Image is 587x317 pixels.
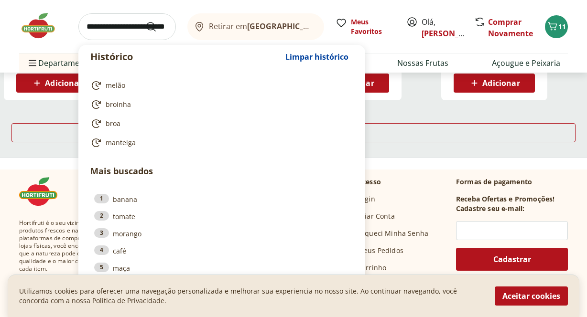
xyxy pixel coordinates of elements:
[94,211,109,221] div: 2
[456,248,568,271] button: Cadastrar
[482,79,520,87] span: Adicionar
[45,79,82,87] span: Adicionar
[19,11,67,40] img: Hortifruti
[558,22,566,31] span: 11
[454,74,535,93] button: Adicionar
[493,255,531,263] span: Cadastrar
[397,57,448,69] a: Nossas Frutas
[19,286,483,306] p: Utilizamos cookies para oferecer uma navegação personalizada e melhorar sua experiencia no nosso ...
[94,245,349,256] a: 4café
[336,17,395,36] a: Meus Favoritos
[456,204,524,213] h3: Cadastre seu e-mail:
[545,15,568,38] button: Carrinho
[90,165,353,178] p: Mais buscados
[27,52,38,74] button: Menu
[94,194,109,203] div: 1
[187,13,324,40] button: Retirar em[GEOGRAPHIC_DATA]/[GEOGRAPHIC_DATA]
[90,137,349,148] a: manteiga
[358,177,381,187] p: Acesso
[358,211,395,221] a: Criar Conta
[456,194,554,204] h3: Receba Ofertas e Promoções!
[78,13,176,40] input: search
[94,245,109,255] div: 4
[106,100,131,109] span: broinha
[495,286,568,306] button: Aceitar cookies
[145,21,168,32] button: Submit Search
[94,228,109,238] div: 3
[90,80,349,91] a: melão
[492,57,560,69] a: Açougue e Peixaria
[106,119,120,128] span: broa
[16,74,98,93] button: Adicionar
[11,123,576,146] a: Carregar mais produtos
[90,118,349,129] a: broa
[94,211,349,222] a: 2tomate
[19,177,67,206] img: Hortifruti
[19,219,145,273] span: Hortifruti é o seu vizinho especialista em produtos frescos e naturais. Nas nossas plataformas de...
[358,263,386,273] a: Carrinho
[422,16,464,39] span: Olá,
[351,17,395,36] span: Meus Favoritos
[90,50,281,63] p: Histórico
[106,81,125,90] span: melão
[209,22,315,31] span: Retirar em
[285,53,348,61] span: Limpar histórico
[94,263,109,272] div: 5
[90,99,349,110] a: broinha
[488,17,533,39] a: Comprar Novamente
[94,228,349,239] a: 3morango
[358,246,403,255] a: Meus Pedidos
[281,45,353,68] button: Limpar histórico
[27,52,96,74] span: Departamentos
[106,138,136,148] span: manteiga
[94,263,349,273] a: 5maça
[94,194,349,204] a: 1banana
[358,194,375,204] a: Login
[358,229,428,238] a: Esqueci Minha Senha
[247,21,408,32] b: [GEOGRAPHIC_DATA]/[GEOGRAPHIC_DATA]
[422,28,484,39] a: [PERSON_NAME]
[456,177,568,187] p: Formas de pagamento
